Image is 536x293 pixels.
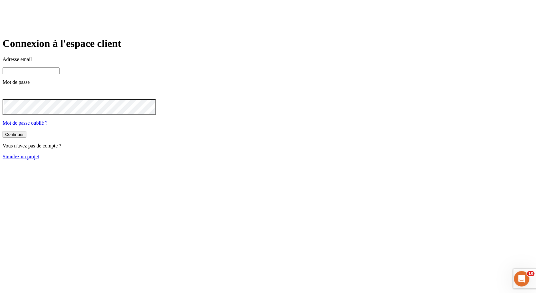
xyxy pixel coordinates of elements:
[527,271,535,276] span: 10
[3,38,533,49] h1: Connexion à l'espace client
[3,154,39,159] a: Simulez un projet
[3,131,26,138] button: Continuer
[3,143,533,149] p: Vous n'avez pas de compte ?
[5,132,24,137] div: Continuer
[3,79,533,85] p: Mot de passe
[3,120,48,126] a: Mot de passe oublié ?
[514,271,530,287] iframe: Intercom live chat
[3,57,533,62] p: Adresse email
